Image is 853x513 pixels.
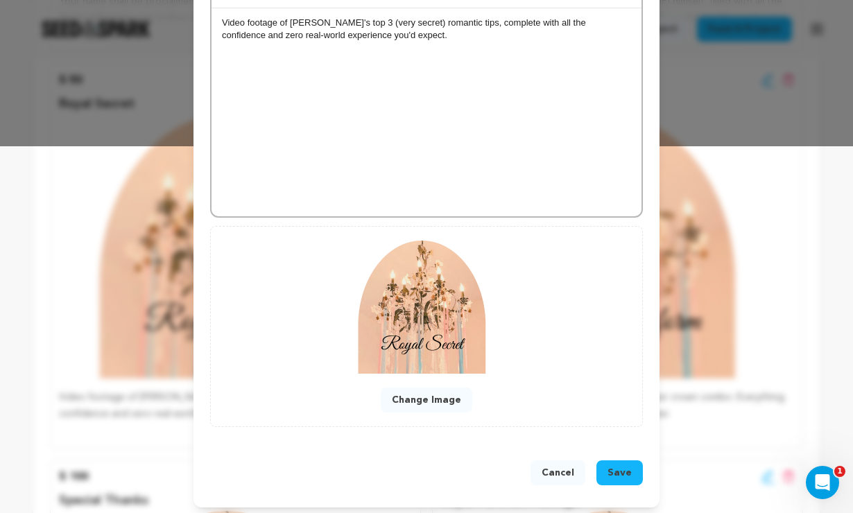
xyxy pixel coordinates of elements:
span: 1 [834,466,845,477]
button: Change Image [381,388,472,412]
p: Video footage of [PERSON_NAME]'s top 3 (very secret) romantic tips, complete with all the confide... [222,17,631,42]
iframe: Intercom live chat [806,466,839,499]
span: Save [608,466,632,480]
button: Save [596,460,643,485]
button: Cancel [531,460,585,485]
